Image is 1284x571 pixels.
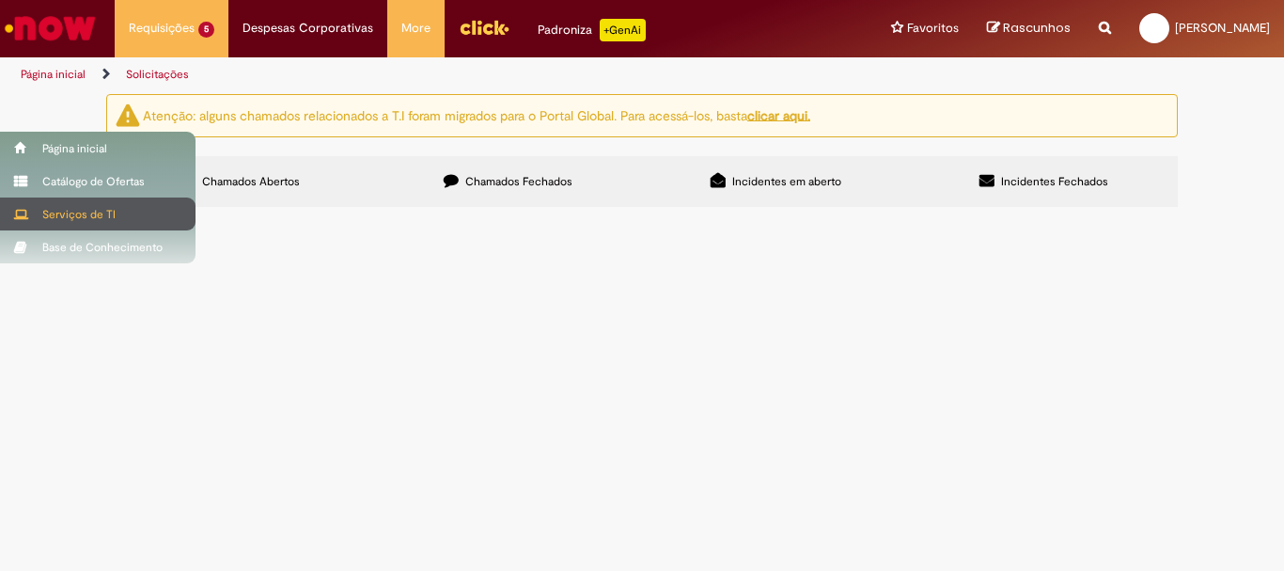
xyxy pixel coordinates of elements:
[600,19,646,41] p: +GenAi
[987,20,1071,38] a: Rascunhos
[14,57,842,92] ul: Trilhas de página
[202,174,300,189] span: Chamados Abertos
[459,13,509,41] img: click_logo_yellow_360x200.png
[129,19,195,38] span: Requisições
[21,67,86,82] a: Página inicial
[465,174,572,189] span: Chamados Fechados
[538,19,646,41] div: Padroniza
[907,19,959,38] span: Favoritos
[732,174,841,189] span: Incidentes em aberto
[243,19,373,38] span: Despesas Corporativas
[2,9,99,47] img: ServiceNow
[1001,174,1108,189] span: Incidentes Fechados
[126,67,189,82] a: Solicitações
[1003,19,1071,37] span: Rascunhos
[198,22,214,38] span: 5
[143,106,810,123] ng-bind-html: Atenção: alguns chamados relacionados a T.I foram migrados para o Portal Global. Para acessá-los,...
[747,106,810,123] a: clicar aqui.
[401,19,431,38] span: More
[1175,20,1270,36] span: [PERSON_NAME]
